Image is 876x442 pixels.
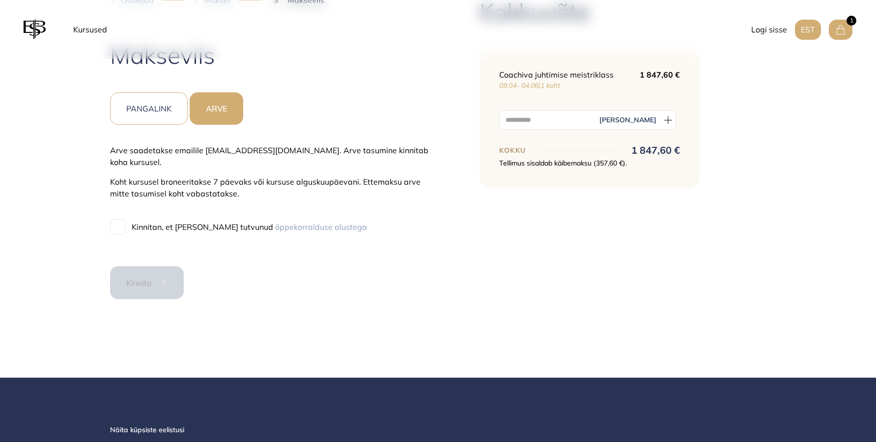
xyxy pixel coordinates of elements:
a: õppekorralduse alustega [275,222,367,232]
button: Kinnita [110,266,184,299]
p: Coachiva juhtimise meistriklass [499,69,614,81]
label: 09.04 - 04.06 | 1 koht [499,81,680,90]
p: 1 847,60 € [631,143,680,157]
small: 1 [847,16,856,26]
button: Pangalink [110,92,188,125]
button: 1 [829,20,852,40]
span: Kinnitan, et [PERSON_NAME] tutvunud [132,222,367,232]
a: Kursused [69,20,111,39]
p: Arve saadetakse emailile [EMAIL_ADDRESS][DOMAIN_NAME] . Arve tasumine kinnitab koha kursusel . [110,144,440,168]
button: Arve [190,92,243,125]
button: EST [795,20,821,40]
p: 1 847,60 € [640,69,680,81]
p: Tellimus sisaldab käibemaksu (357,60 €). [499,157,680,169]
p: Kokku [499,145,526,155]
button: [PERSON_NAME] [599,107,672,133]
p: Koht kursusel broneeritakse 7 päevaks või kursuse alguskuupäevani. Ettemaksu arve mitte tasumisel... [110,176,440,199]
img: EBS logo [24,18,46,41]
button: Logi sisse [751,20,787,40]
